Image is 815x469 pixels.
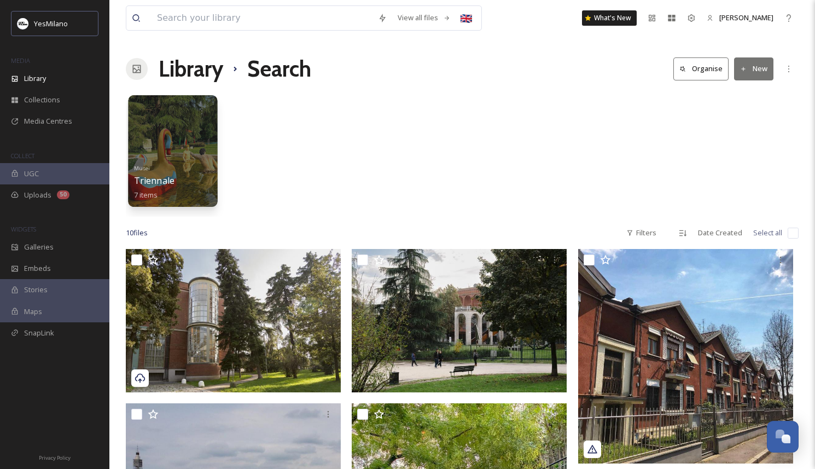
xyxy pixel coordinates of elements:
[39,454,71,461] span: Privacy Policy
[734,57,773,80] button: New
[11,225,36,233] span: WIDGETS
[701,7,779,28] a: [PERSON_NAME]
[621,222,662,244] div: Filters
[126,249,341,392] img: IT05_06_DSC00639.JPG
[152,6,372,30] input: Search your library
[24,169,39,179] span: UGC
[11,152,34,160] span: COLLECT
[24,95,60,105] span: Collections
[24,242,54,252] span: Galleries
[24,328,54,338] span: SnapLink
[456,8,476,28] div: 🇬🇧
[24,285,48,295] span: Stories
[692,222,748,244] div: Date Created
[578,249,793,464] img: postibelliamilano-20200716-121910.jpg
[24,306,42,317] span: Maps
[18,18,28,29] img: Logo%20YesMilano%40150x.png
[753,228,782,238] span: Select all
[134,164,150,171] span: Musei
[247,53,311,85] h1: Search
[134,161,174,199] a: MuseiTriennale7 items
[719,13,773,22] span: [PERSON_NAME]
[134,189,158,199] span: 7 items
[392,7,456,28] a: View all files
[57,190,69,199] div: 50
[352,249,567,392] img: Triennale-da-Sempione-Josè-Limbert.jpg
[673,57,734,80] a: Organise
[134,175,174,187] span: Triennale
[24,73,46,84] span: Library
[11,56,30,65] span: MEDIA
[24,190,51,200] span: Uploads
[767,421,799,453] button: Open Chat
[126,228,148,238] span: 10 file s
[159,53,223,85] a: Library
[24,263,51,274] span: Embeds
[24,116,72,126] span: Media Centres
[673,57,729,80] button: Organise
[34,19,68,28] span: YesMilano
[582,10,637,26] a: What's New
[39,450,71,464] a: Privacy Policy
